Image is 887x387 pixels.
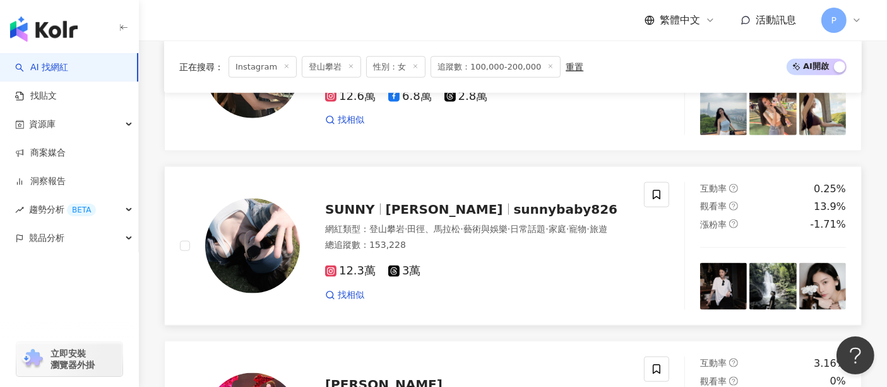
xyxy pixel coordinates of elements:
[831,13,836,27] span: P
[405,224,407,234] span: ·
[325,202,375,217] span: SUNNY
[366,56,426,77] span: 性別：女
[510,224,545,234] span: 日常話題
[729,377,738,386] span: question-circle
[325,289,364,302] a: 找相似
[325,114,364,126] a: 找相似
[325,90,376,103] span: 12.6萬
[729,359,738,367] span: question-circle
[388,264,420,278] span: 3萬
[814,200,846,214] div: 13.9%
[700,358,727,368] span: 互動率
[729,202,738,211] span: question-circle
[566,224,569,234] span: ·
[700,376,727,386] span: 觀看率
[29,224,64,252] span: 競品分析
[590,224,607,234] span: 旅遊
[514,202,618,217] span: sunnybaby826
[338,114,364,126] span: 找相似
[814,182,846,196] div: 0.25%
[67,204,96,216] div: BETA
[700,88,747,135] img: post-image
[51,348,95,371] span: 立即安裝 瀏覽器外掛
[164,166,862,326] a: KOL AvatarSUNNY[PERSON_NAME]sunnybaby826網紅類型：登山攀岩·田徑、馬拉松·藝術與娛樂·日常話題·家庭·寵物·旅遊總追蹤數：153,22812.3萬3萬找相...
[569,224,586,234] span: 寵物
[660,13,700,27] span: 繁體中文
[338,289,364,302] span: 找相似
[29,110,56,138] span: 資源庫
[15,206,24,214] span: rise
[20,349,45,369] img: chrome extension
[700,201,727,211] span: 觀看率
[386,202,503,217] span: [PERSON_NAME]
[460,224,463,234] span: ·
[10,16,78,42] img: logo
[836,336,874,374] iframe: Help Scout Beacon - Open
[749,263,796,310] img: post-image
[15,175,66,188] a: 洞察報告
[431,56,561,77] span: 追蹤數：100,000-200,000
[302,56,361,77] span: 登山攀岩
[566,61,583,71] div: 重置
[15,90,57,102] a: 找貼文
[586,224,589,234] span: ·
[179,61,223,71] span: 正在搜尋 ：
[729,219,738,228] span: question-circle
[756,14,796,26] span: 活動訊息
[388,90,432,103] span: 6.8萬
[463,224,508,234] span: 藝術與娛樂
[700,263,747,310] img: post-image
[15,147,66,159] a: 商案媒合
[325,239,629,252] div: 總追蹤數 ： 153,228
[749,88,796,135] img: post-image
[229,56,297,77] span: Instagram
[700,219,727,230] span: 漲粉率
[799,88,846,135] img: post-image
[29,195,96,224] span: 趨勢分析
[369,224,405,234] span: 登山攀岩
[700,183,727,193] span: 互動率
[15,61,68,74] a: searchAI 找網紅
[16,342,122,376] a: chrome extension立即安裝 瀏覽器外掛
[814,357,846,371] div: 3.16%
[444,90,488,103] span: 2.8萬
[325,223,629,236] div: 網紅類型 ：
[549,224,566,234] span: 家庭
[407,224,460,234] span: 田徑、馬拉松
[729,184,738,193] span: question-circle
[545,224,548,234] span: ·
[205,199,300,293] img: KOL Avatar
[799,263,846,310] img: post-image
[325,264,376,278] span: 12.3萬
[508,224,510,234] span: ·
[810,218,846,231] div: -1.71%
